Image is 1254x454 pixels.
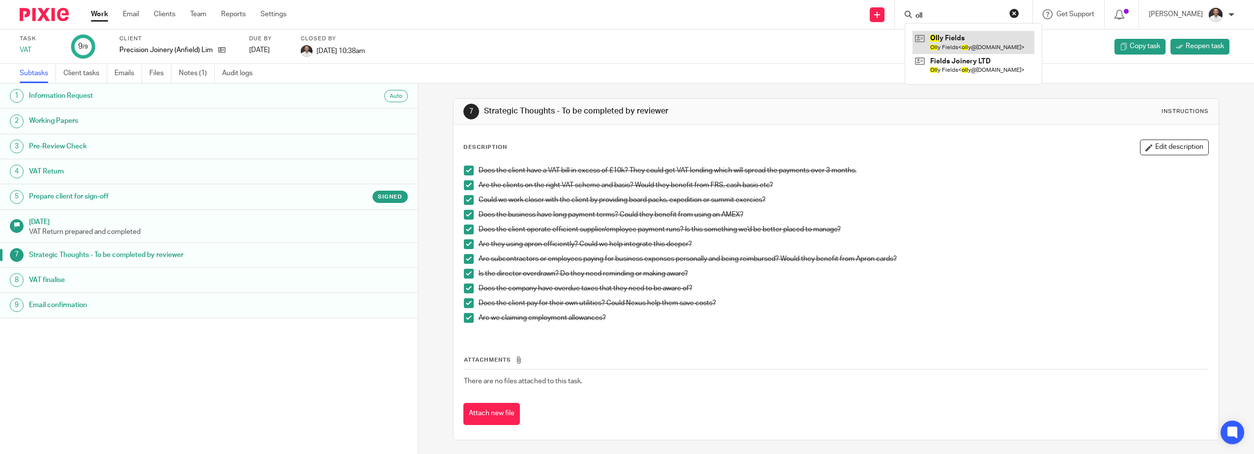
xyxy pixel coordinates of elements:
[29,113,282,128] h1: Working Papers
[29,298,282,312] h1: Email confirmation
[10,298,24,312] div: 9
[479,298,1209,308] p: Does the client pay for their own utilities? Could Nexus help them save costs?
[479,313,1209,323] p: Are we claiming employment allowances?
[479,195,1209,205] p: Could we work closer with the client by providing board packs, expedition or summit exercies?
[179,64,215,83] a: Notes (1)
[484,106,857,116] h1: Strategic Thoughts - To be completed by reviewer
[463,403,520,425] button: Attach new file
[464,357,511,363] span: Attachments
[10,165,24,178] div: 4
[221,9,246,19] a: Reports
[249,35,288,43] label: Due by
[29,88,282,103] h1: Information Request
[1140,140,1209,155] button: Edit description
[1186,41,1224,51] span: Reopen task
[78,41,88,52] div: 9
[29,248,282,262] h1: Strategic Thoughts - To be completed by reviewer
[29,164,282,179] h1: VAT Return
[20,64,56,83] a: Subtasks
[384,90,408,102] div: Auto
[29,189,282,204] h1: Prepare client for sign-off
[1009,8,1019,18] button: Clear
[1170,39,1229,55] a: Reopen task
[154,9,175,19] a: Clients
[479,284,1209,293] p: Does the company have overdue taxes that they need to be aware of?
[10,114,24,128] div: 2
[10,190,24,204] div: 5
[123,9,139,19] a: Email
[316,47,365,54] span: [DATE] 10:38am
[463,104,479,119] div: 7
[20,45,59,55] div: VAT
[119,35,237,43] label: Client
[464,378,582,385] span: There are no files attached to this task.
[249,45,288,55] div: [DATE]
[10,248,24,262] div: 7
[91,9,108,19] a: Work
[29,215,408,227] h1: [DATE]
[83,44,88,50] small: /9
[1114,39,1166,55] a: Copy task
[222,64,260,83] a: Audit logs
[114,64,142,83] a: Emails
[1162,108,1209,115] div: Instructions
[10,89,24,103] div: 1
[29,227,408,237] p: VAT Return prepared and completed
[29,139,282,154] h1: Pre-Review Check
[479,210,1209,220] p: Does the business have long payment terms? Could they benefit from using an AMEX?
[301,45,313,57] img: dom%20slack.jpg
[1149,9,1203,19] p: [PERSON_NAME]
[119,45,213,55] p: Precision Joinery (Anfield) Limited
[1056,11,1094,18] span: Get Support
[914,12,1003,21] input: Search
[1208,7,1224,23] img: dom%20slack.jpg
[479,269,1209,279] p: Is the director overdrawn? Do they need reminding or making aware?
[479,180,1209,190] p: Are the clients on the right VAT scheme and basis? Would they benefit from FRS, cash basis etc?
[479,254,1209,264] p: Are subcontractors or employees paying for business expenses personally and being reimbursed? Wou...
[10,273,24,287] div: 8
[20,8,69,21] img: Pixie
[149,64,171,83] a: Files
[479,166,1209,175] p: Does the client have a VAT bill in excess of £10k? They could get VAT lending which will spread t...
[63,64,107,83] a: Client tasks
[260,9,286,19] a: Settings
[301,35,365,43] label: Closed by
[463,143,507,151] p: Description
[1130,41,1160,51] span: Copy task
[29,273,282,287] h1: VAT finalise
[479,239,1209,249] p: Are they using apron efficiently? Could we help integrate this deeper?
[378,193,402,201] span: Signed
[190,9,206,19] a: Team
[10,140,24,153] div: 3
[479,225,1209,234] p: Does the client operate efficient supplier/employee payment runs? Is this something we'd be bette...
[20,35,59,43] label: Task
